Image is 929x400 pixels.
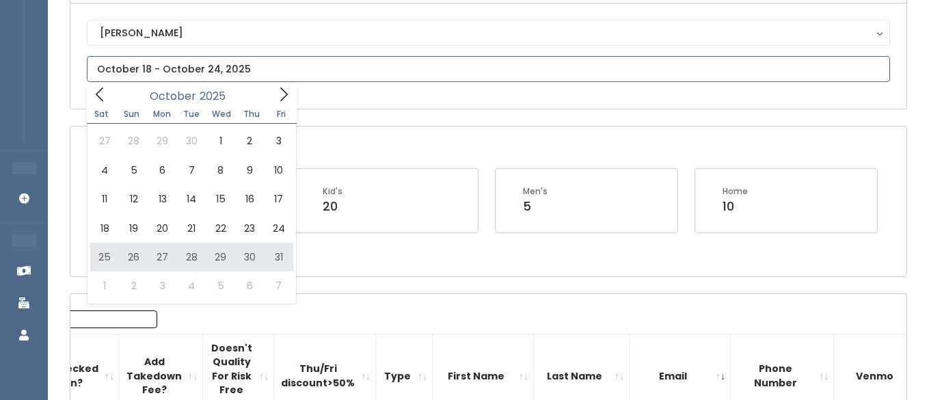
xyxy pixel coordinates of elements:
span: October 21, 2025 [177,214,206,243]
span: October 7, 2025 [177,156,206,185]
span: October 10, 2025 [264,156,293,185]
span: October 31, 2025 [264,243,293,271]
span: September 29, 2025 [148,126,177,155]
span: October 2, 2025 [235,126,264,155]
span: October 1, 2025 [206,126,235,155]
span: October 17, 2025 [264,185,293,213]
span: September 28, 2025 [119,126,148,155]
span: Fri [267,110,297,118]
span: October 9, 2025 [235,156,264,185]
span: Tue [176,110,206,118]
span: November 4, 2025 [177,271,206,300]
input: Year [196,88,237,105]
span: October 30, 2025 [235,243,264,271]
input: October 18 - October 24, 2025 [87,56,890,82]
span: September 30, 2025 [177,126,206,155]
span: November 5, 2025 [206,271,235,300]
span: October 19, 2025 [119,214,148,243]
span: November 7, 2025 [264,271,293,300]
span: October 16, 2025 [235,185,264,213]
span: November 6, 2025 [235,271,264,300]
div: Men's [523,185,548,198]
span: October 6, 2025 [148,156,177,185]
span: October 11, 2025 [90,185,119,213]
span: October 26, 2025 [119,243,148,271]
span: October 23, 2025 [235,214,264,243]
span: October 13, 2025 [148,185,177,213]
span: November 1, 2025 [90,271,119,300]
span: October 15, 2025 [206,185,235,213]
div: 20 [323,198,342,215]
span: September 27, 2025 [90,126,119,155]
span: Sun [117,110,147,118]
span: October 3, 2025 [264,126,293,155]
span: October 14, 2025 [177,185,206,213]
span: Thu [237,110,267,118]
span: Mon [147,110,177,118]
span: October 24, 2025 [264,214,293,243]
span: October 12, 2025 [119,185,148,213]
span: Wed [206,110,237,118]
span: October 18, 2025 [90,214,119,243]
span: October 22, 2025 [206,214,235,243]
span: October 8, 2025 [206,156,235,185]
span: November 2, 2025 [119,271,148,300]
span: October 25, 2025 [90,243,119,271]
span: October 29, 2025 [206,243,235,271]
span: October 4, 2025 [90,156,119,185]
span: October 5, 2025 [119,156,148,185]
button: [PERSON_NAME] [87,20,890,46]
span: October [150,91,196,102]
span: October 28, 2025 [177,243,206,271]
span: October 27, 2025 [148,243,177,271]
span: November 3, 2025 [148,271,177,300]
div: [PERSON_NAME] [100,25,877,40]
div: Home [723,185,748,198]
div: 10 [723,198,748,215]
span: Sat [87,110,117,118]
span: October 20, 2025 [148,214,177,243]
div: Kid's [323,185,342,198]
div: 5 [523,198,548,215]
